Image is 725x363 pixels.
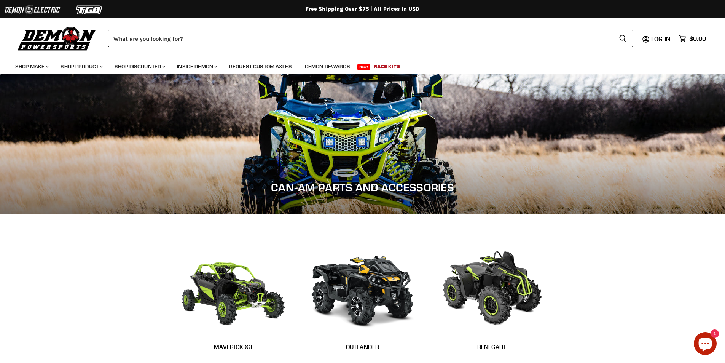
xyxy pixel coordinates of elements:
[435,343,549,351] h2: Renegade
[108,30,633,47] form: Product
[613,30,633,47] button: Search
[171,59,222,74] a: Inside Demon
[435,338,549,356] a: Renegade
[55,59,107,74] a: Shop Product
[109,59,170,74] a: Shop Discounted
[176,237,290,333] img: Maverick X3
[435,237,549,333] img: Renegade
[11,181,714,194] h1: Can-Am Parts and Accessories
[223,59,298,74] a: Request Custom Axles
[651,35,671,43] span: Log in
[299,59,356,74] a: Demon Rewards
[10,56,704,74] ul: Main menu
[306,343,420,351] h2: Outlander
[306,237,420,333] img: Outlander
[689,35,706,42] span: $0.00
[15,25,99,52] img: Demon Powersports
[357,64,370,70] span: New!
[692,332,719,357] inbox-online-store-chat: Shopify online store chat
[61,3,118,17] img: TGB Logo 2
[648,35,675,42] a: Log in
[4,3,61,17] img: Demon Electric Logo 2
[176,338,290,356] a: Maverick X3
[10,59,53,74] a: Shop Make
[108,30,613,47] input: Search
[176,343,290,351] h2: Maverick X3
[306,338,420,356] a: Outlander
[675,33,710,44] a: $0.00
[58,6,667,13] div: Free Shipping Over $75 | All Prices In USD
[368,59,406,74] a: Race Kits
